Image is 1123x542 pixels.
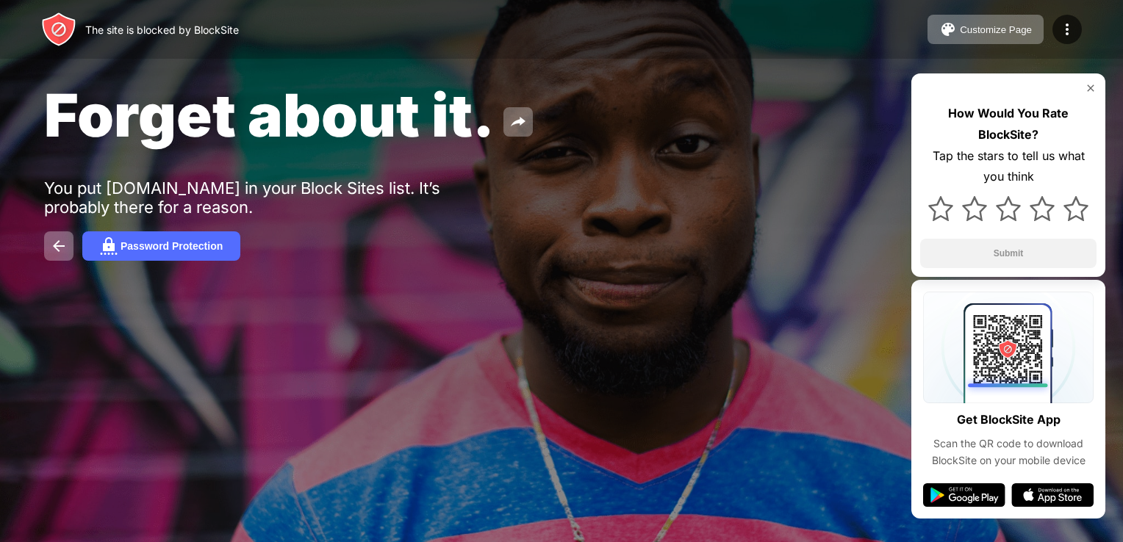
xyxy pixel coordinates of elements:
[1058,21,1076,38] img: menu-icon.svg
[44,79,495,151] span: Forget about it.
[920,239,1097,268] button: Submit
[923,436,1094,469] div: Scan the QR code to download BlockSite on your mobile device
[1030,196,1055,221] img: star.svg
[920,103,1097,145] div: How Would You Rate BlockSite?
[996,196,1021,221] img: star.svg
[50,237,68,255] img: back.svg
[928,196,953,221] img: star.svg
[121,240,223,252] div: Password Protection
[1011,483,1094,507] img: app-store.svg
[82,231,240,261] button: Password Protection
[962,196,987,221] img: star.svg
[923,483,1005,507] img: google-play.svg
[41,12,76,47] img: header-logo.svg
[920,145,1097,188] div: Tap the stars to tell us what you think
[957,409,1061,430] div: Get BlockSite App
[44,178,498,217] div: You put [DOMAIN_NAME] in your Block Sites list. It’s probably there for a reason.
[960,24,1032,35] div: Customize Page
[928,15,1044,44] button: Customize Page
[100,237,118,255] img: password.svg
[923,292,1094,403] img: qrcode.svg
[939,21,957,38] img: pallet.svg
[1085,82,1097,94] img: rate-us-close.svg
[85,24,239,36] div: The site is blocked by BlockSite
[1063,196,1088,221] img: star.svg
[509,113,527,131] img: share.svg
